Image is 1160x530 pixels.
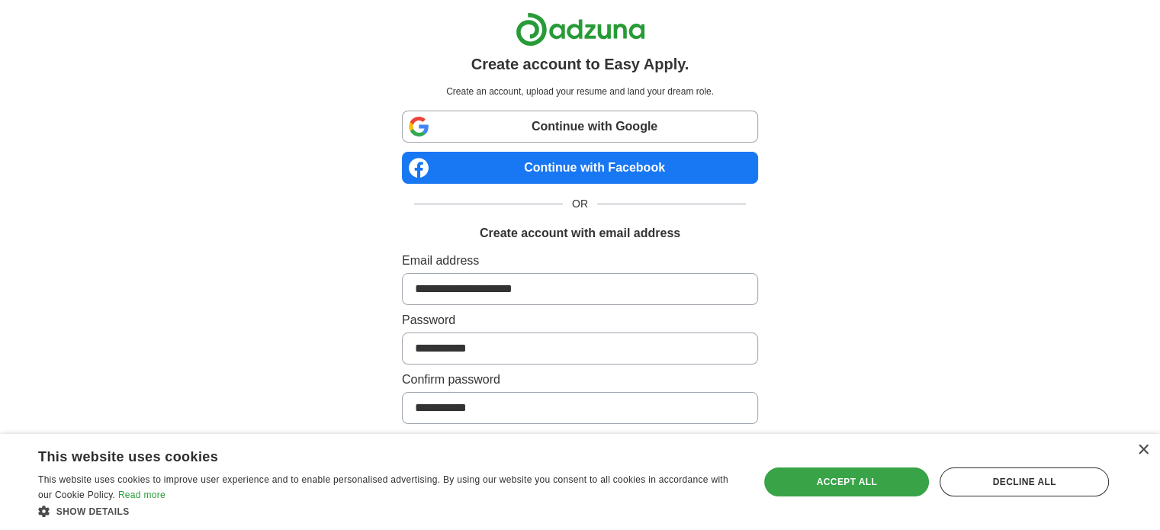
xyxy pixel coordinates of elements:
[480,224,680,243] h1: Create account with email address
[38,503,737,519] div: Show details
[516,12,645,47] img: Adzuna logo
[402,311,758,329] label: Password
[402,371,758,389] label: Confirm password
[402,252,758,270] label: Email address
[402,152,758,184] a: Continue with Facebook
[56,506,130,517] span: Show details
[38,474,728,500] span: This website uses cookies to improve user experience and to enable personalised advertising. By u...
[563,196,597,212] span: OR
[118,490,165,500] a: Read more, opens a new window
[940,467,1109,496] div: Decline all
[405,85,755,98] p: Create an account, upload your resume and land your dream role.
[402,111,758,143] a: Continue with Google
[471,53,689,75] h1: Create account to Easy Apply.
[1137,445,1149,456] div: Close
[764,467,929,496] div: Accept all
[38,443,699,466] div: This website uses cookies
